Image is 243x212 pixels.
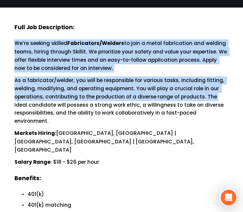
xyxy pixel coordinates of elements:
[14,39,228,73] p: We’re seeking skilled to join a metal fabrication and welding teams, hiring through Skillit. We p...
[221,190,236,205] iframe: Intercom live chat
[28,201,228,209] p: 401(k) matching
[14,158,228,167] p: : $18 - $26 per hour
[14,174,41,183] strong: Benefits:
[14,76,228,125] p: As a fabricator/welder, you will be responsible for various tasks, including fitting, welding, mo...
[14,158,51,167] strong: Salary Range
[14,129,228,154] p: [GEOGRAPHIC_DATA], [GEOGRAPHIC_DATA] | [GEOGRAPHIC_DATA], [GEOGRAPHIC_DATA] | [GEOGRAPHIC_DATA], ...
[14,23,74,32] strong: Full Job Description:
[219,188,237,206] iframe: Intercom live chat discovery launcher
[14,129,56,138] strong: Markets Hiring:
[28,190,228,199] p: 401(k)
[67,39,124,48] strong: Fabricators/Welders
